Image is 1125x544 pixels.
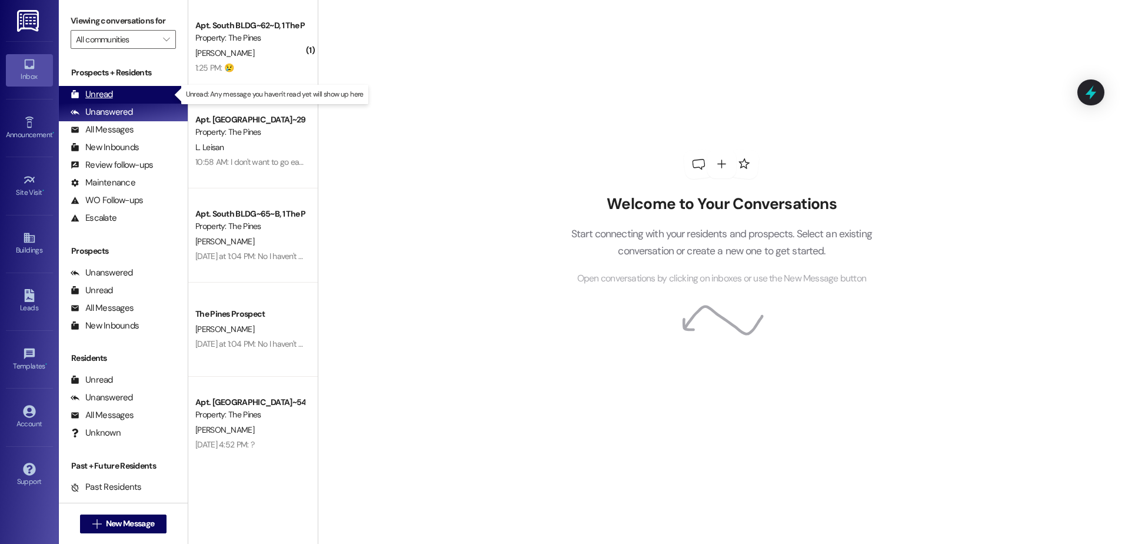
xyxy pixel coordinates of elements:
[76,30,157,49] input: All communities
[71,409,134,422] div: All Messages
[6,54,53,86] a: Inbox
[71,159,153,171] div: Review follow-ups
[195,32,304,44] div: Property: The Pines
[71,267,133,279] div: Unanswered
[195,339,384,349] div: [DATE] at 1:04 PM: No I haven't been able to find anyone
[6,344,53,376] a: Templates •
[59,67,188,79] div: Prospects + Residents
[71,141,139,154] div: New Inbounds
[71,12,176,30] label: Viewing conversations for
[71,88,113,101] div: Unread
[71,302,134,314] div: All Messages
[6,170,53,202] a: Site Visit •
[6,228,53,260] a: Buildings
[59,352,188,364] div: Residents
[71,392,133,404] div: Unanswered
[195,142,224,152] span: L. Leisan
[195,19,304,32] div: Apt. South BLDG~62~D, 1 The Pines (Men's) South
[59,245,188,257] div: Prospects
[71,374,113,386] div: Unread
[71,284,113,297] div: Unread
[195,126,304,138] div: Property: The Pines
[577,271,866,286] span: Open conversations by clicking on inboxes or use the New Message button
[6,286,53,317] a: Leads
[195,48,254,58] span: [PERSON_NAME]
[42,187,44,195] span: •
[186,89,364,99] p: Unread: Any message you haven't read yet will show up here
[195,157,497,167] div: 10:58 AM: I don't want to go earlier, I love The Pines. Please allow me to stay till the last 😊
[163,35,169,44] i: 
[195,114,304,126] div: Apt. [GEOGRAPHIC_DATA]~29~D, 1 The Pines (Men's) South
[195,424,254,435] span: [PERSON_NAME]
[195,220,304,233] div: Property: The Pines
[71,212,117,224] div: Escalate
[17,10,41,32] img: ResiDesk Logo
[195,324,254,334] span: [PERSON_NAME]
[106,518,154,530] span: New Message
[195,62,234,73] div: 1:25 PM: 😢
[6,459,53,491] a: Support
[71,427,121,439] div: Unknown
[195,208,304,220] div: Apt. South BLDG~65~B, 1 The Pines (Men's) South
[195,439,254,450] div: [DATE] 4:52 PM: ?
[80,515,167,533] button: New Message
[195,396,304,409] div: Apt. [GEOGRAPHIC_DATA]~54~C, 1 The Pines (Men's) South
[195,409,304,421] div: Property: The Pines
[71,106,133,118] div: Unanswered
[71,481,142,493] div: Past Residents
[45,360,47,369] span: •
[195,236,254,247] span: [PERSON_NAME]
[59,460,188,472] div: Past + Future Residents
[92,519,101,529] i: 
[195,308,304,320] div: The Pines Prospect
[71,320,139,332] div: New Inbounds
[71,177,135,189] div: Maintenance
[71,194,143,207] div: WO Follow-ups
[6,402,53,433] a: Account
[553,225,890,259] p: Start connecting with your residents and prospects. Select an existing conversation or create a n...
[52,129,54,137] span: •
[71,124,134,136] div: All Messages
[195,251,384,261] div: [DATE] at 1:04 PM: No I haven't been able to find anyone
[553,195,890,214] h2: Welcome to Your Conversations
